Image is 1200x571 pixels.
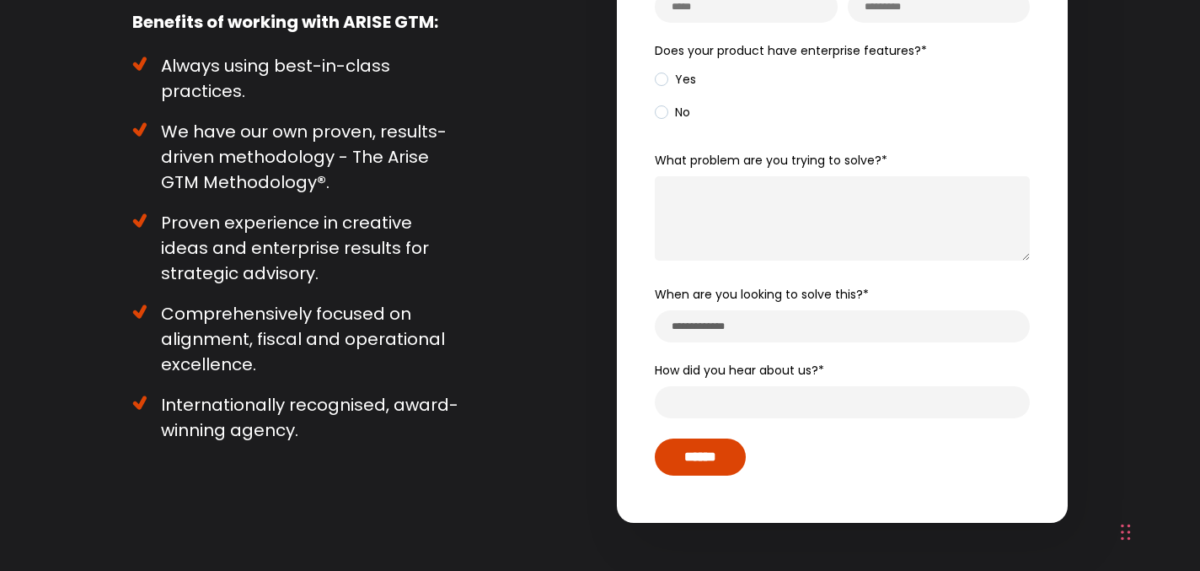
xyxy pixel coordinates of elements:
li: Always using best-in-class practices. [132,53,461,104]
li: Proven experience in creative ideas and enterprise results for strategic advisory. [132,210,461,286]
span: How did you hear about us? [655,362,818,379]
iframe: Chat Widget [822,360,1200,571]
li: Internationally recognised, award-winning agency. [132,392,461,443]
span: No [655,105,690,121]
span: When are you looking to solve this? [655,286,863,303]
span: Yes [655,72,696,88]
strong: ® [317,170,326,194]
span: What problem are you trying to solve? [655,152,881,169]
div: Drag [1121,507,1131,558]
strong: Benefits of working with ARISE GTM: [132,10,438,34]
span: Does your product have enterprise features? [655,42,921,59]
li: Comprehensively focused on alignment, fiscal and operational excellence. [132,301,461,377]
li: We have our own proven, results-driven methodology - The Arise GTM Methodology . [132,119,461,195]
